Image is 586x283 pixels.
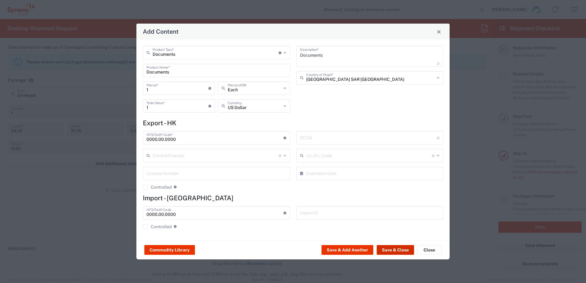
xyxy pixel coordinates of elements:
button: Commodity Library [144,245,195,255]
label: Controlled [143,185,172,190]
h4: Export - HK [143,119,443,127]
button: Close [417,245,442,255]
label: Controlled [143,224,172,229]
button: Save & Add Another [322,245,373,255]
h4: Add Content [143,27,179,36]
button: Close [435,27,443,36]
button: Save & Close [377,245,414,255]
h4: Import - [GEOGRAPHIC_DATA] [143,194,443,202]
